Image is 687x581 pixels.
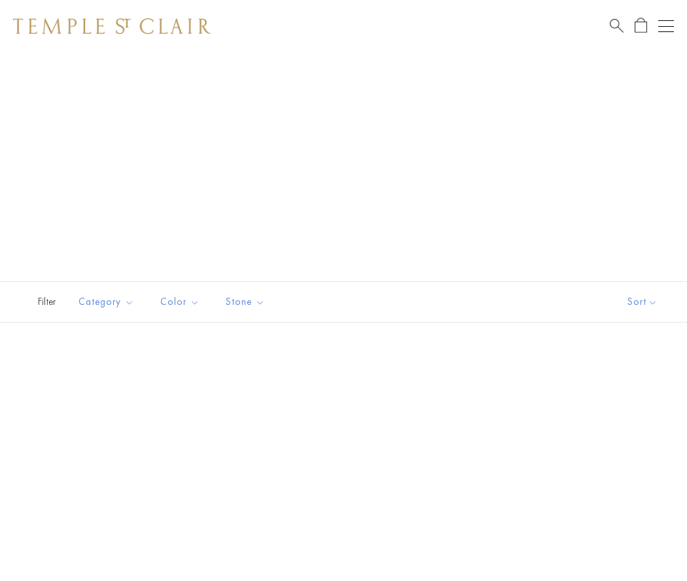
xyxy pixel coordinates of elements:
[610,18,624,34] a: Search
[150,287,209,317] button: Color
[658,18,674,34] button: Open navigation
[598,282,687,322] button: Show sort by
[216,287,275,317] button: Stone
[69,287,144,317] button: Category
[72,294,144,310] span: Category
[154,294,209,310] span: Color
[13,18,211,34] img: Temple St. Clair
[635,18,647,34] a: Open Shopping Bag
[219,294,275,310] span: Stone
